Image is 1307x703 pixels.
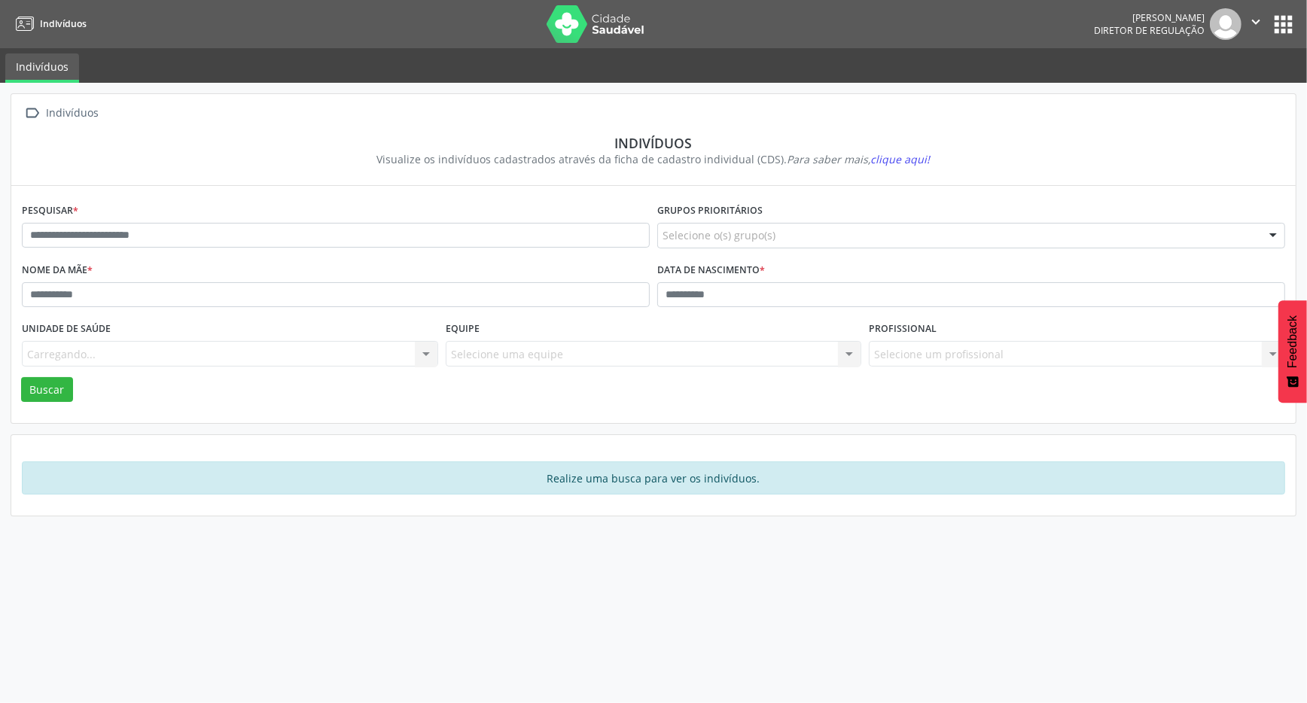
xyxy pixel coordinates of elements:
a: Indivíduos [5,53,79,83]
img: img [1210,8,1241,40]
span: clique aqui! [871,152,931,166]
span: Selecione o(s) grupo(s) [663,227,775,243]
span: Feedback [1286,315,1299,368]
button: Feedback - Mostrar pesquisa [1278,300,1307,403]
label: Unidade de saúde [22,318,111,341]
a:  Indivíduos [22,102,102,124]
div: Indivíduos [32,135,1275,151]
div: [PERSON_NAME] [1094,11,1205,24]
div: Indivíduos [44,102,102,124]
a: Indivíduos [11,11,87,36]
label: Data de nascimento [657,259,765,282]
i:  [22,102,44,124]
label: Grupos prioritários [657,199,763,223]
button:  [1241,8,1270,40]
label: Profissional [869,318,937,341]
i: Para saber mais, [788,152,931,166]
span: Indivíduos [40,17,87,30]
button: apps [1270,11,1296,38]
span: Diretor de regulação [1094,24,1205,37]
div: Visualize os indivíduos cadastrados através da ficha de cadastro individual (CDS). [32,151,1275,167]
div: Realize uma busca para ver os indivíduos. [22,461,1285,495]
label: Equipe [446,318,480,341]
i:  [1248,14,1264,30]
button: Buscar [21,377,73,403]
label: Nome da mãe [22,259,93,282]
label: Pesquisar [22,199,78,223]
